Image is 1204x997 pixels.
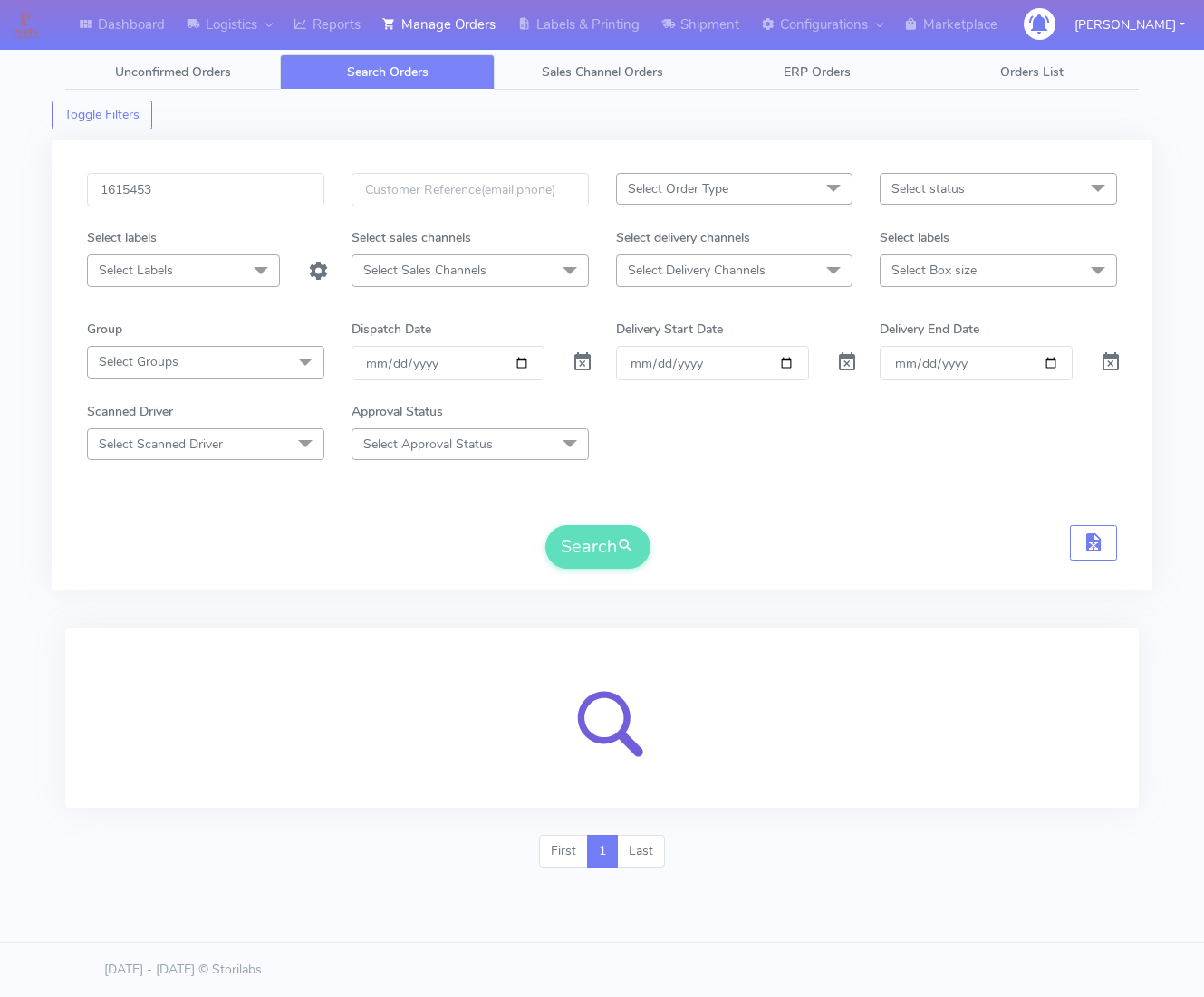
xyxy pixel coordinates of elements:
span: Select Approval Status [363,436,493,453]
span: Select Scanned Driver [99,436,223,453]
span: Select Box size [891,262,977,279]
label: Select labels [880,228,949,247]
img: search-loader.svg [535,650,670,786]
span: Select Groups [99,353,178,370]
button: Search [545,525,650,569]
ul: Tabs [65,54,1139,90]
span: ERP Orders [784,63,851,81]
span: Select Labels [99,262,173,279]
span: Unconfirmed Orders [115,63,231,81]
label: Group [87,320,122,339]
label: Delivery End Date [880,320,979,339]
label: Approval Status [352,402,443,421]
span: Select Order Type [628,180,728,197]
span: Select status [891,180,965,197]
span: Select Sales Channels [363,262,486,279]
button: Toggle Filters [52,101,152,129]
span: Search Orders [347,63,429,81]
span: Sales Channel Orders [542,63,663,81]
span: Select Delivery Channels [628,262,766,279]
button: [PERSON_NAME] [1061,6,1199,43]
label: Select sales channels [352,228,471,247]
span: Orders List [1000,63,1064,81]
label: Delivery Start Date [616,320,723,339]
label: Select labels [87,228,157,247]
label: Select delivery channels [616,228,750,247]
label: Dispatch Date [352,320,431,339]
a: 1 [587,835,618,868]
input: Customer Reference(email,phone) [352,173,589,206]
label: Scanned Driver [87,402,173,421]
input: Order Id [87,173,324,206]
